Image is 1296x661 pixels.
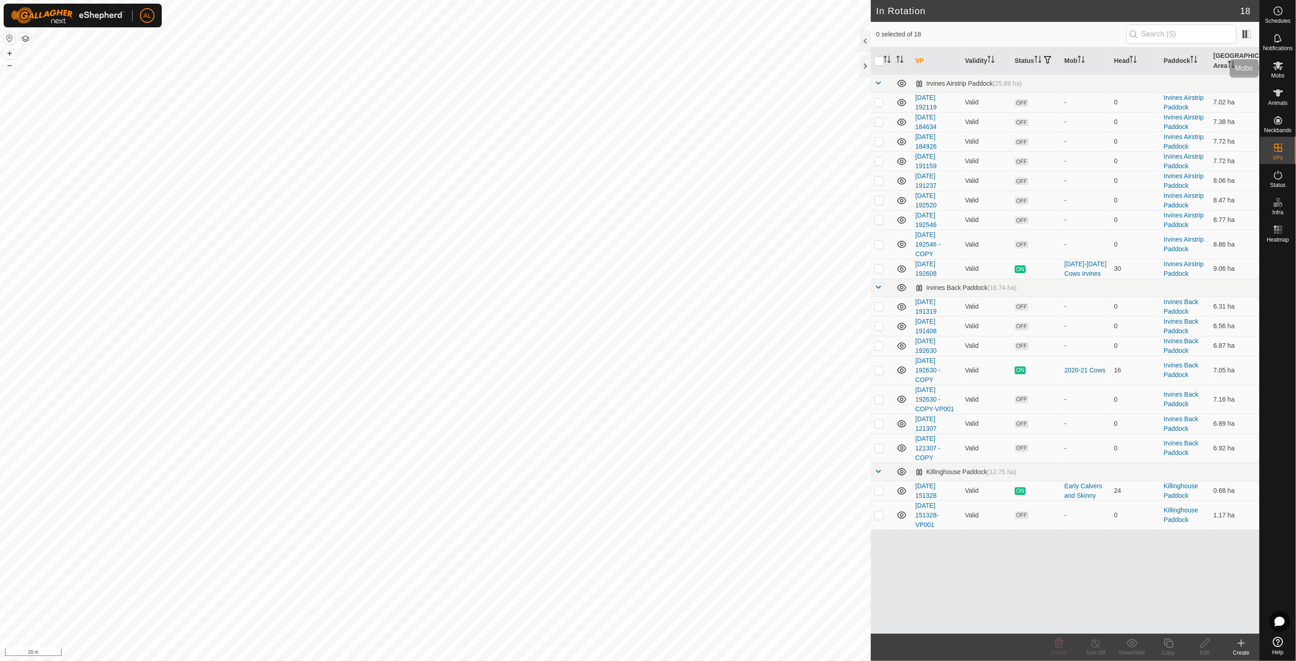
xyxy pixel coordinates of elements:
div: - [1065,240,1107,249]
td: Valid [962,297,1011,316]
td: 0 [1111,434,1160,463]
a: Irvines Back Paddock [1164,439,1198,456]
div: - [1065,176,1107,186]
td: 0 [1111,171,1160,191]
div: - [1065,215,1107,225]
p-sorticon: Activate to sort [896,57,904,64]
div: Killinghouse Paddock [915,468,1017,476]
td: 0 [1111,501,1160,530]
button: Reset Map [4,33,15,44]
td: 7.72 ha [1210,151,1260,171]
a: [DATE] 192630 - COPY-VP001 [915,386,954,413]
td: 0.68 ha [1210,481,1260,501]
th: Status [1011,47,1061,75]
p-sorticon: Activate to sort [1228,62,1235,69]
td: Valid [962,151,1011,171]
p-sorticon: Activate to sort [1078,57,1085,64]
span: Animals [1268,100,1288,106]
a: [DATE] 184926 [915,133,937,150]
h2: In Rotation [876,5,1240,16]
span: OFF [1015,138,1029,146]
a: Privacy Policy [399,649,433,657]
a: Irvines Back Paddock [1164,361,1198,378]
td: Valid [962,316,1011,336]
div: - [1065,196,1107,205]
span: Heatmap [1267,237,1289,243]
td: Valid [962,191,1011,210]
td: 6.31 ha [1210,297,1260,316]
td: Valid [962,210,1011,230]
span: AL [143,11,151,21]
p-sorticon: Activate to sort [987,57,995,64]
td: Valid [962,171,1011,191]
td: 8.86 ha [1210,230,1260,259]
td: 9.06 ha [1210,259,1260,279]
th: Validity [962,47,1011,75]
a: [DATE] 192630 [915,337,937,354]
p-sorticon: Activate to sort [884,57,891,64]
div: Create [1223,649,1260,657]
button: – [4,60,15,71]
a: [DATE] 191159 [915,153,937,170]
td: 0 [1111,132,1160,151]
td: 16 [1111,356,1160,385]
a: [DATE] 191237 [915,172,937,189]
span: ON [1015,487,1026,495]
td: Valid [962,481,1011,501]
td: Valid [962,112,1011,132]
a: Irvines Airstrip Paddock [1164,212,1204,228]
div: - [1065,137,1107,146]
td: Valid [962,132,1011,151]
a: Irvines Airstrip Paddock [1164,172,1204,189]
div: - [1065,321,1107,331]
div: [DATE]-[DATE] Cows Irvines [1065,259,1107,279]
a: Killinghouse Paddock [1164,506,1198,523]
div: - [1065,98,1107,107]
td: 7.72 ha [1210,132,1260,151]
span: OFF [1015,323,1029,330]
span: OFF [1015,119,1029,126]
td: Valid [962,230,1011,259]
span: OFF [1015,396,1029,403]
span: Delete [1051,650,1067,656]
th: Mob [1061,47,1111,75]
span: OFF [1015,177,1029,185]
span: OFF [1015,241,1029,248]
span: Mobs [1271,73,1285,78]
a: [DATE] 192608 [915,260,937,277]
td: 0 [1111,191,1160,210]
a: Irvines Airstrip Paddock [1164,236,1204,253]
a: [DATE] 192546 [915,212,937,228]
div: Irvines Back Paddock [915,284,1017,292]
a: [DATE] 192520 [915,192,937,209]
span: (12.75 ha) [987,468,1017,475]
td: 8.77 ha [1210,210,1260,230]
div: Copy [1150,649,1187,657]
td: 1.17 ha [1210,501,1260,530]
a: Contact Us [444,649,471,657]
a: Irvines Airstrip Paddock [1164,114,1204,130]
a: Irvines Airstrip Paddock [1164,133,1204,150]
td: 8.06 ha [1210,171,1260,191]
span: VPs [1273,155,1283,160]
div: - [1065,395,1107,404]
td: 7.16 ha [1210,385,1260,414]
p-sorticon: Activate to sort [1130,57,1137,64]
div: - [1065,117,1107,127]
div: - [1065,341,1107,351]
span: OFF [1015,444,1029,452]
td: 6.56 ha [1210,316,1260,336]
td: Valid [962,93,1011,112]
td: 7.02 ha [1210,93,1260,112]
td: 0 [1111,230,1160,259]
a: [DATE] 191319 [915,298,937,315]
span: OFF [1015,342,1029,350]
td: 0 [1111,297,1160,316]
span: Notifications [1263,46,1293,51]
td: 0 [1111,414,1160,434]
span: (25.89 ha) [993,80,1022,87]
img: Gallagher Logo [11,7,125,24]
td: 24 [1111,481,1160,501]
td: Valid [962,259,1011,279]
span: OFF [1015,158,1029,165]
